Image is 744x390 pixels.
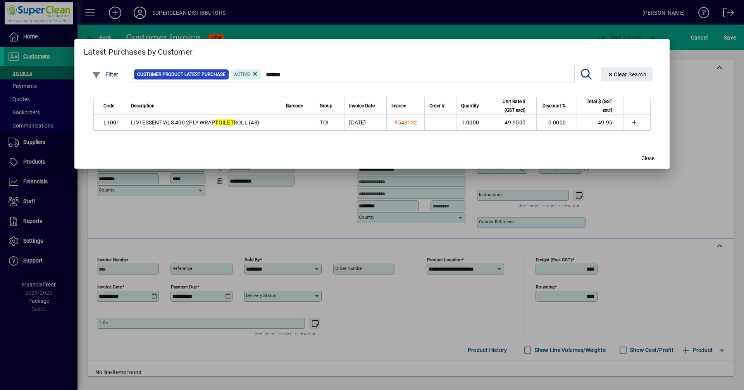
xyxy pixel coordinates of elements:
span: Clear Search [607,71,647,78]
span: Discount % [542,102,566,110]
span: Code [103,102,114,110]
td: 49.95 [577,115,623,130]
span: Filter [92,71,119,78]
div: Total $ (GST excl) [582,97,619,114]
div: Group [320,102,339,110]
span: # [394,119,398,126]
div: Unit Rate $ (GST excl) [495,97,532,114]
mat-chip: Product Activation Status: Active [231,69,262,79]
span: TOI [320,119,329,126]
div: Invoice [391,102,420,110]
a: #543132 [391,118,420,127]
div: Code [103,102,121,110]
div: Quantity [461,102,486,110]
td: 1.0000 [456,115,490,130]
div: Invoice Date [349,102,382,110]
span: Customer Product Latest Purchase [137,71,226,78]
span: Description [131,102,155,110]
span: L1001 [103,119,119,126]
h2: Latest Purchases by Customer [74,39,670,62]
td: [DATE] [344,115,386,130]
div: Discount % [541,102,573,110]
td: 49.9500 [490,115,536,130]
em: TOILET [215,119,234,126]
button: Clear [601,67,653,81]
span: Unit Rate $ (GST excl) [495,97,525,114]
div: Description [131,102,276,110]
span: 543132 [398,119,417,126]
span: Invoice [391,102,406,110]
span: Close [641,154,654,162]
span: Quantity [461,102,479,110]
span: Barcode [286,102,303,110]
span: LIVI ESSENTIALS 400 2PLY WRAP ROLL (48) [131,119,259,126]
span: Total $ (GST excl) [582,97,612,114]
div: Order # [429,102,451,110]
span: Order # [429,102,444,110]
span: Active [234,72,250,77]
span: Group [320,102,332,110]
td: 0.0000 [536,115,577,130]
button: Filter [90,67,121,81]
button: Close [635,152,660,166]
div: Barcode [286,102,310,110]
span: Invoice Date [349,102,375,110]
